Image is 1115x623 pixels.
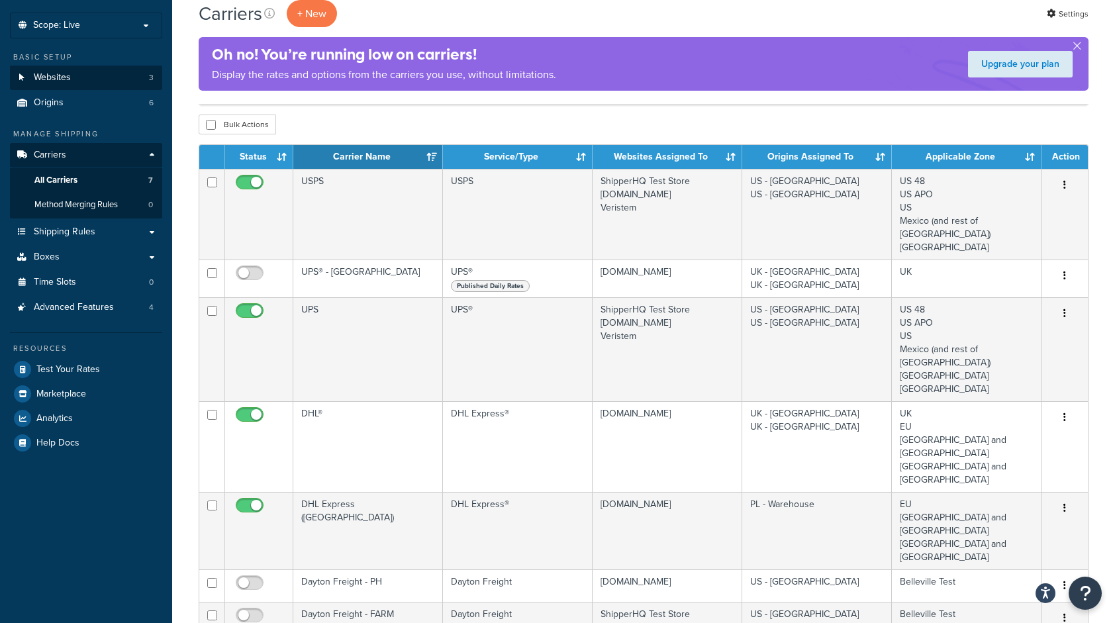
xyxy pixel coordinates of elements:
p: Display the rates and options from the carriers you use, without limitations. [212,66,556,84]
th: Applicable Zone: activate to sort column ascending [892,145,1042,169]
span: Boxes [34,252,60,263]
td: Dayton Freight [443,569,593,602]
a: All Carriers 7 [10,168,162,193]
span: Origins [34,97,64,109]
td: US - [GEOGRAPHIC_DATA] US - [GEOGRAPHIC_DATA] [742,297,892,401]
button: Bulk Actions [199,115,276,134]
span: Published Daily Rates [451,280,530,292]
span: 0 [149,277,154,288]
td: Belleville Test [892,569,1042,602]
span: Test Your Rates [36,364,100,375]
a: Carriers [10,143,162,168]
a: Analytics [10,407,162,430]
button: Open Resource Center [1069,577,1102,610]
li: All Carriers [10,168,162,193]
td: UK [892,260,1042,297]
li: Time Slots [10,270,162,295]
span: Time Slots [34,277,76,288]
a: Upgrade your plan [968,51,1073,77]
span: Help Docs [36,438,79,449]
a: Advanced Features 4 [10,295,162,320]
td: DHL Express ([GEOGRAPHIC_DATA]) [293,492,443,569]
a: Marketplace [10,382,162,406]
span: Scope: Live [33,20,80,31]
td: [DOMAIN_NAME] [593,492,742,569]
td: UK - [GEOGRAPHIC_DATA] UK - [GEOGRAPHIC_DATA] [742,260,892,297]
td: UPS® [443,297,593,401]
th: Origins Assigned To: activate to sort column ascending [742,145,892,169]
a: Origins 6 [10,91,162,115]
td: [DOMAIN_NAME] [593,569,742,602]
a: Help Docs [10,431,162,455]
span: Method Merging Rules [34,199,118,211]
span: 6 [149,97,154,109]
th: Status: activate to sort column ascending [225,145,293,169]
th: Service/Type: activate to sort column ascending [443,145,593,169]
td: US 48 US APO US Mexico (and rest of [GEOGRAPHIC_DATA]) [GEOGRAPHIC_DATA] [GEOGRAPHIC_DATA] [892,297,1042,401]
div: Manage Shipping [10,128,162,140]
td: US 48 US APO US Mexico (and rest of [GEOGRAPHIC_DATA]) [GEOGRAPHIC_DATA] [892,169,1042,260]
a: Boxes [10,245,162,269]
td: ShipperHQ Test Store [DOMAIN_NAME] Veristem [593,169,742,260]
td: DHL Express® [443,492,593,569]
a: Websites 3 [10,66,162,90]
td: UK - [GEOGRAPHIC_DATA] UK - [GEOGRAPHIC_DATA] [742,401,892,492]
span: Analytics [36,413,73,424]
a: Shipping Rules [10,220,162,244]
td: DHL Express® [443,401,593,492]
th: Action [1042,145,1088,169]
span: Marketplace [36,389,86,400]
span: All Carriers [34,175,77,186]
h1: Carriers [199,1,262,26]
td: ShipperHQ Test Store [DOMAIN_NAME] Veristem [593,297,742,401]
div: Resources [10,343,162,354]
td: UK EU [GEOGRAPHIC_DATA] and [GEOGRAPHIC_DATA] [GEOGRAPHIC_DATA] and [GEOGRAPHIC_DATA] [892,401,1042,492]
td: US - [GEOGRAPHIC_DATA] [742,569,892,602]
span: 7 [148,175,153,186]
th: Websites Assigned To: activate to sort column ascending [593,145,742,169]
th: Carrier Name: activate to sort column ascending [293,145,443,169]
li: Websites [10,66,162,90]
a: Time Slots 0 [10,270,162,295]
span: 3 [149,72,154,83]
span: Advanced Features [34,302,114,313]
a: Test Your Rates [10,358,162,381]
td: USPS [293,169,443,260]
td: UPS® - [GEOGRAPHIC_DATA] [293,260,443,297]
td: EU [GEOGRAPHIC_DATA] and [GEOGRAPHIC_DATA] [GEOGRAPHIC_DATA] and [GEOGRAPHIC_DATA] [892,492,1042,569]
li: Method Merging Rules [10,193,162,217]
li: Origins [10,91,162,115]
h4: Oh no! You’re running low on carriers! [212,44,556,66]
td: PL - Warehouse [742,492,892,569]
td: [DOMAIN_NAME] [593,260,742,297]
td: UPS [293,297,443,401]
a: Settings [1047,5,1089,23]
td: UPS® [443,260,593,297]
span: Carriers [34,150,66,161]
td: DHL® [293,401,443,492]
li: Carriers [10,143,162,218]
td: [DOMAIN_NAME] [593,401,742,492]
span: Shipping Rules [34,226,95,238]
span: Websites [34,72,71,83]
span: 0 [148,199,153,211]
td: Dayton Freight - PH [293,569,443,602]
a: Method Merging Rules 0 [10,193,162,217]
td: US - [GEOGRAPHIC_DATA] US - [GEOGRAPHIC_DATA] [742,169,892,260]
span: 4 [149,302,154,313]
div: Basic Setup [10,52,162,63]
li: Advanced Features [10,295,162,320]
td: USPS [443,169,593,260]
